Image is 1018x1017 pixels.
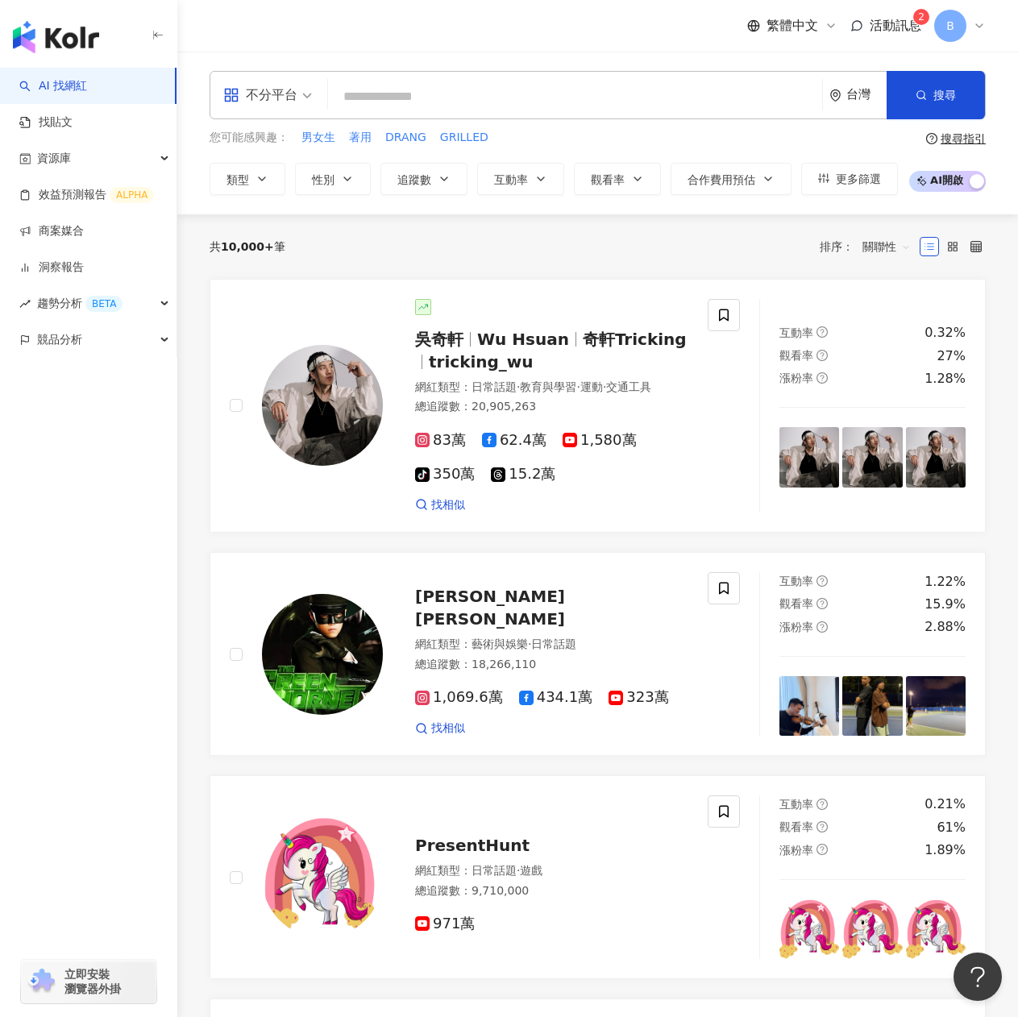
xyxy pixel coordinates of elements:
span: 競品分析 [37,322,82,358]
span: Wu Hsuan [477,330,569,349]
button: 性別 [295,163,371,195]
span: question-circle [816,799,828,810]
a: chrome extension立即安裝 瀏覽器外掛 [21,960,156,1003]
span: B [946,17,954,35]
span: 互動率 [779,575,813,587]
span: 1,580萬 [563,432,637,449]
a: 找相似 [415,497,465,513]
span: 關聯性 [862,234,911,259]
button: 追蹤數 [380,163,467,195]
span: 繁體中文 [767,17,818,35]
button: GRILLED [439,129,489,147]
div: 台灣 [846,88,887,102]
button: 男女生 [301,129,336,147]
img: KOL Avatar [262,817,383,938]
span: GRILLED [440,130,488,146]
span: 更多篩選 [836,172,881,185]
img: post-image [906,899,966,959]
span: 您可能感興趣： [210,130,289,146]
span: · [603,380,606,393]
span: environment [829,89,841,102]
div: 總追蹤數 ： 20,905,263 [415,399,688,415]
a: 洞察報告 [19,259,84,276]
span: 追蹤數 [397,173,431,186]
span: question-circle [816,575,828,587]
span: DRANG [385,130,426,146]
span: question-circle [816,598,828,609]
a: KOL Avatar[PERSON_NAME] [PERSON_NAME]網紅類型：藝術與娛樂·日常話題總追蹤數：18,266,1101,069.6萬434.1萬323萬找相似互動率questi... [210,552,986,756]
a: searchAI 找網紅 [19,78,87,94]
span: rise [19,298,31,309]
a: 效益預測報告ALPHA [19,187,154,203]
span: question-circle [816,821,828,832]
span: 1,069.6萬 [415,689,503,706]
button: DRANG [384,129,427,147]
span: 漲粉率 [779,621,813,633]
span: 趨勢分析 [37,285,123,322]
span: 資源庫 [37,140,71,176]
span: 找相似 [431,497,465,513]
span: question-circle [816,844,828,855]
span: · [528,637,531,650]
span: 漲粉率 [779,844,813,857]
span: 互動率 [779,326,813,339]
span: 活動訊息 [870,18,921,33]
span: question-circle [816,372,828,384]
div: 0.32% [925,324,966,342]
span: 觀看率 [779,597,813,610]
span: 遊戲 [520,864,542,877]
button: 搜尋 [887,71,985,119]
div: 總追蹤數 ： 18,266,110 [415,657,688,673]
div: 61% [937,819,966,836]
span: 62.4萬 [482,432,546,449]
span: 互動率 [779,798,813,811]
span: 日常話題 [531,637,576,650]
img: post-image [842,676,902,736]
span: 漲粉率 [779,372,813,384]
div: 2.88% [925,618,966,636]
span: 350萬 [415,466,475,483]
img: post-image [779,676,839,736]
button: 合作費用預估 [671,163,792,195]
sup: 2 [913,9,929,25]
span: 著用 [349,130,372,146]
div: 網紅類型 ： [415,380,688,396]
div: BETA [85,296,123,312]
span: 搜尋 [933,89,956,102]
span: [PERSON_NAME] [PERSON_NAME] [415,587,565,629]
a: KOL AvatarPresentHunt網紅類型：日常話題·遊戲總追蹤數：9,710,000971萬互動率question-circle0.21%觀看率question-circle61%漲粉... [210,775,986,979]
img: logo [13,21,99,53]
div: 不分平台 [223,82,297,108]
div: 1.22% [925,573,966,591]
img: KOL Avatar [262,345,383,466]
button: 互動率 [477,163,564,195]
span: · [517,864,520,877]
div: 網紅類型 ： [415,863,688,879]
span: appstore [223,87,239,103]
img: chrome extension [26,969,57,994]
span: PresentHunt [415,836,530,855]
button: 著用 [348,129,372,147]
span: 類型 [226,173,249,186]
img: post-image [842,899,902,959]
span: 日常話題 [472,864,517,877]
span: 觀看率 [779,820,813,833]
img: post-image [779,427,839,487]
span: 互動率 [494,173,528,186]
span: question-circle [816,621,828,633]
span: 教育與學習 [520,380,576,393]
span: 找相似 [431,720,465,737]
div: 搜尋指引 [941,132,986,145]
span: 藝術與娛樂 [472,637,528,650]
a: 商案媒合 [19,223,84,239]
span: 男女生 [301,130,335,146]
span: · [576,380,580,393]
span: 奇軒Tricking [583,330,687,349]
span: 83萬 [415,432,466,449]
span: 觀看率 [591,173,625,186]
div: 15.9% [925,596,966,613]
div: 0.21% [925,795,966,813]
span: 323萬 [609,689,668,706]
img: post-image [779,899,839,959]
div: 網紅類型 ： [415,637,688,653]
